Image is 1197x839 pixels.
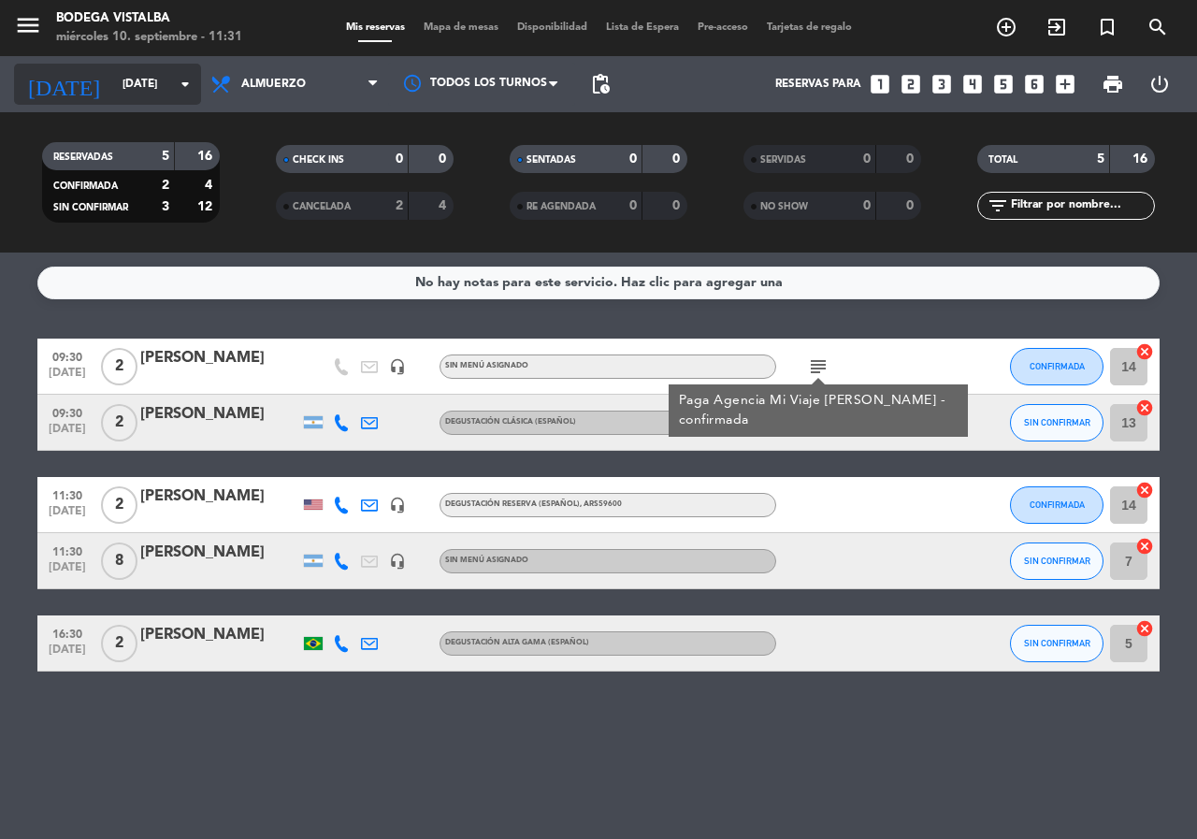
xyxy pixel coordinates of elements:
[1102,73,1124,95] span: print
[140,346,299,370] div: [PERSON_NAME]
[863,152,871,166] strong: 0
[807,355,829,378] i: subject
[1024,638,1090,648] span: SIN CONFIRMAR
[53,152,113,162] span: RESERVADAS
[1010,625,1103,662] button: SIN CONFIRMAR
[241,78,306,91] span: Almuerzo
[672,199,684,212] strong: 0
[1010,348,1103,385] button: CONFIRMADA
[445,418,576,426] span: Degustación Clásica (Español)
[757,22,861,33] span: Tarjetas de regalo
[101,486,137,524] span: 2
[1022,72,1046,96] i: looks_6
[629,199,637,212] strong: 0
[1053,72,1077,96] i: add_box
[56,9,242,28] div: BODEGA VISTALBA
[439,152,450,166] strong: 0
[293,202,351,211] span: CANCELADA
[44,505,91,527] span: [DATE]
[899,72,923,96] i: looks_two
[1010,542,1103,580] button: SIN CONFIRMAR
[960,72,985,96] i: looks_4
[1135,537,1154,556] i: cancel
[205,179,216,192] strong: 4
[906,152,917,166] strong: 0
[101,404,137,441] span: 2
[396,199,403,212] strong: 2
[1132,152,1151,166] strong: 16
[987,195,1009,217] i: filter_list
[174,73,196,95] i: arrow_drop_down
[445,500,622,508] span: Degustación Reserva (Español)
[44,484,91,505] span: 11:30
[760,202,808,211] span: NO SHOW
[44,345,91,367] span: 09:30
[775,78,861,91] span: Reservas para
[991,72,1016,96] i: looks_5
[14,11,42,46] button: menu
[1135,398,1154,417] i: cancel
[140,402,299,427] div: [PERSON_NAME]
[1030,361,1085,371] span: CONFIRMADA
[1135,619,1154,638] i: cancel
[14,64,113,105] i: [DATE]
[1136,56,1183,112] div: LOG OUT
[863,199,871,212] strong: 0
[389,497,406,514] i: headset_mic
[597,22,688,33] span: Lista de Espera
[445,639,589,646] span: Degustación Alta Gama (Español)
[906,199,917,212] strong: 0
[14,11,42,39] i: menu
[101,348,137,385] span: 2
[526,155,576,165] span: SENTADAS
[44,622,91,644] span: 16:30
[589,73,612,95] span: pending_actions
[293,155,344,165] span: CHECK INS
[415,272,783,294] div: No hay notas para este servicio. Haz clic para agregar una
[1096,16,1118,38] i: turned_in_not
[629,152,637,166] strong: 0
[868,72,892,96] i: looks_one
[1097,152,1104,166] strong: 5
[1046,16,1068,38] i: exit_to_app
[988,155,1017,165] span: TOTAL
[101,542,137,580] span: 8
[1135,342,1154,361] i: cancel
[526,202,596,211] span: RE AGENDADA
[140,623,299,647] div: [PERSON_NAME]
[1010,404,1103,441] button: SIN CONFIRMAR
[995,16,1017,38] i: add_circle_outline
[162,179,169,192] strong: 2
[53,181,118,191] span: CONFIRMADA
[1030,499,1085,510] span: CONFIRMADA
[197,150,216,163] strong: 16
[1024,556,1090,566] span: SIN CONFIRMAR
[1148,73,1171,95] i: power_settings_new
[1147,16,1169,38] i: search
[760,155,806,165] span: SERVIDAS
[162,150,169,163] strong: 5
[1010,486,1103,524] button: CONFIRMADA
[445,362,528,369] span: Sin menú asignado
[396,152,403,166] strong: 0
[508,22,597,33] span: Disponibilidad
[162,200,169,213] strong: 3
[672,152,684,166] strong: 0
[1135,481,1154,499] i: cancel
[44,644,91,665] span: [DATE]
[439,199,450,212] strong: 4
[56,28,242,47] div: miércoles 10. septiembre - 11:31
[580,500,622,508] span: , ARS59600
[44,423,91,444] span: [DATE]
[140,541,299,565] div: [PERSON_NAME]
[1009,195,1154,216] input: Filtrar por nombre...
[140,485,299,509] div: [PERSON_NAME]
[930,72,954,96] i: looks_3
[44,561,91,583] span: [DATE]
[53,203,128,212] span: SIN CONFIRMAR
[101,625,137,662] span: 2
[44,540,91,561] span: 11:30
[1024,417,1090,427] span: SIN CONFIRMAR
[44,367,91,388] span: [DATE]
[337,22,414,33] span: Mis reservas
